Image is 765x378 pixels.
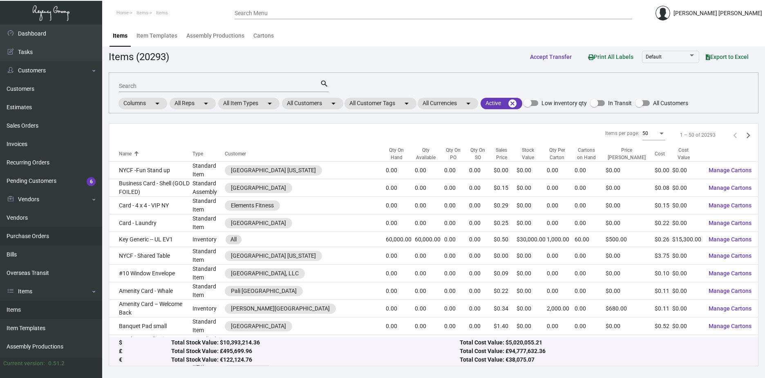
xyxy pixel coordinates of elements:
td: $0.00 [606,197,655,214]
span: In Transit [608,98,632,108]
div: Qty On PO [444,146,469,161]
div: Item Templates [136,32,177,40]
span: Manage Cartons [709,305,752,312]
div: [GEOGRAPHIC_DATA] [231,219,286,227]
td: 0.00 [415,162,445,179]
div: Qty Per Carton [547,146,567,161]
td: 0.00 [575,247,606,265]
td: $0.00 [517,162,547,179]
div: 0.51.2 [48,359,65,368]
div: Current version: [3,359,45,368]
td: 0.00 [386,317,414,335]
td: 0.00 [469,317,494,335]
td: 0.00 [444,214,469,232]
span: Items [136,10,148,16]
td: 0.00 [386,162,414,179]
button: Manage Cartons [702,180,758,195]
mat-chip: Columns [119,98,167,109]
div: Items [113,32,127,40]
td: 0.00 [547,335,575,353]
td: 2,000.00 [547,300,575,317]
td: $0.00 [517,214,547,232]
div: Sales Price [494,146,509,161]
mat-icon: arrow_drop_down [402,99,412,108]
th: Customer [225,146,386,162]
td: 0.00 [469,282,494,300]
td: $0.00 [517,247,547,265]
td: Key Generic -- UL EV1 [109,232,192,247]
div: Cartons [253,32,274,40]
td: $0.00 [606,179,655,197]
td: $0.00 [672,179,702,197]
td: 60,000.00 [415,232,445,247]
td: Standard Item [192,317,225,335]
td: $0.00 [672,265,702,282]
div: [PERSON_NAME][GEOGRAPHIC_DATA] [231,304,330,313]
div: 1 – 50 of 20293 [680,131,716,139]
td: $0.00 [517,265,547,282]
td: Inventory [192,232,225,247]
td: $0.10 [655,265,672,282]
div: £ [119,347,171,356]
td: Business Card - Shell (GOLD FOILED) [109,179,192,197]
td: 0.00 [575,282,606,300]
div: Cartons on Hand [575,146,598,161]
td: $0.00 [517,317,547,335]
button: Manage Cartons [702,301,758,316]
td: Standard Item [192,282,225,300]
td: $0.00 [606,162,655,179]
div: Cost Value [672,146,695,161]
mat-icon: arrow_drop_down [329,99,338,108]
td: 0.00 [444,300,469,317]
td: Card - 4 x 4 - VIP NY [109,197,192,214]
div: [GEOGRAPHIC_DATA] [US_STATE] [231,166,316,175]
div: Items (20293) [109,49,169,64]
td: 0.00 [547,214,575,232]
td: Amenity Card – Welcome Back [109,300,192,317]
div: Qty On Hand [386,146,414,161]
span: Items [156,10,168,16]
button: Manage Cartons [702,248,758,263]
td: $500.00 [606,232,655,247]
td: 0.00 [386,282,414,300]
td: 0.00 [547,197,575,214]
td: $0.00 [672,214,702,232]
td: $0.15 [494,179,517,197]
div: [GEOGRAPHIC_DATA] [231,184,286,192]
td: $0.00 [606,317,655,335]
td: 0.00 [444,197,469,214]
td: $3.75 [655,247,672,265]
td: 0.00 [386,335,414,353]
td: Standard Item [192,265,225,282]
button: Manage Cartons [702,283,758,298]
span: Manage Cartons [709,252,752,259]
td: 0.00 [547,179,575,197]
span: Manage Cartons [709,323,752,329]
div: Price [PERSON_NAME] [606,146,648,161]
div: [GEOGRAPHIC_DATA] [US_STATE] [231,252,316,260]
td: 0.00 [469,247,494,265]
td: $0.00 [606,265,655,282]
button: Accept Transfer [523,49,578,64]
span: Home [116,10,129,16]
td: $0.22 [655,214,672,232]
div: Cost [655,150,665,157]
td: 0.00 [386,214,414,232]
mat-chip: Active [481,98,522,109]
div: Qty On SO [469,146,486,161]
td: $0.00 [494,247,517,265]
td: Standard Assembly [192,179,225,197]
td: $680.00 [606,300,655,317]
td: NYCF -Fun Stand up [109,162,192,179]
td: $0.00 [517,300,547,317]
td: 0.00 [469,335,494,353]
div: Elements Fitness [231,201,274,210]
td: $0.11 [655,282,672,300]
td: Standard Item [192,214,225,232]
td: $2.92 [655,335,672,353]
td: $0.00 [672,300,702,317]
td: $0.11 [655,300,672,317]
img: admin@bootstrapmaster.com [655,6,670,20]
mat-chip: All Customer Tags [344,98,416,109]
button: Export to Excel [699,49,755,64]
